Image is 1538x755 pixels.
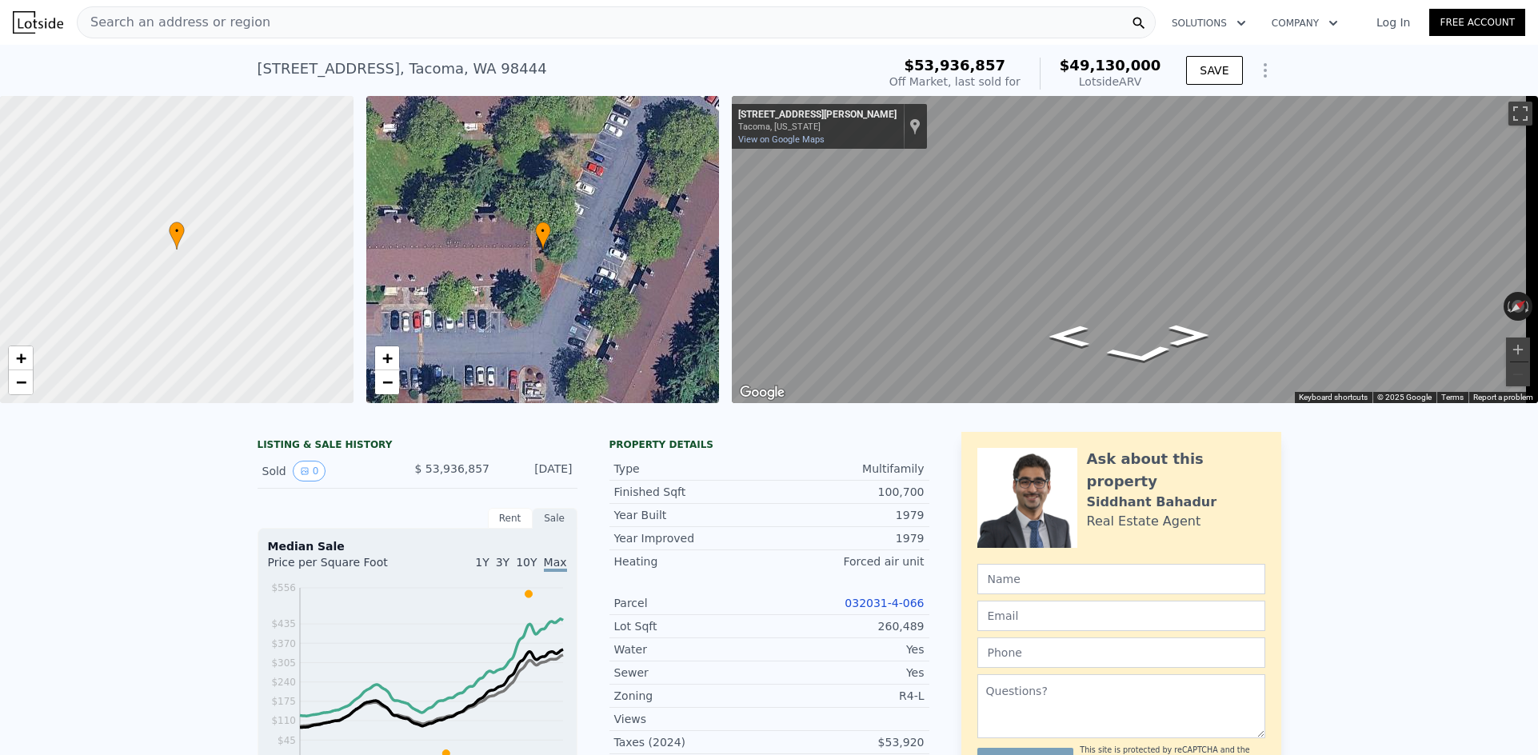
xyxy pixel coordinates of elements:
[268,538,567,554] div: Median Sale
[769,688,925,704] div: R4-L
[769,553,925,569] div: Forced air unit
[1429,9,1525,36] a: Free Account
[614,507,769,523] div: Year Built
[738,109,897,122] div: [STREET_ADDRESS][PERSON_NAME]
[488,508,533,529] div: Rent
[268,554,417,580] div: Price per Square Foot
[271,618,296,629] tspan: $435
[769,484,925,500] div: 100,700
[262,461,402,481] div: Sold
[614,618,769,634] div: Lot Sqft
[271,677,296,688] tspan: $240
[375,346,399,370] a: Zoom in
[271,657,296,669] tspan: $305
[736,382,789,403] a: Open this area in Google Maps (opens a new window)
[535,224,551,238] span: •
[169,224,185,238] span: •
[1377,393,1432,401] span: © 2025 Google
[909,118,921,135] a: Show location on map
[614,595,769,611] div: Parcel
[475,556,489,569] span: 1Y
[1299,392,1368,403] button: Keyboard shortcuts
[614,734,769,750] div: Taxes (2024)
[535,222,551,250] div: •
[736,382,789,403] img: Google
[769,507,925,523] div: 1979
[769,530,925,546] div: 1979
[769,618,925,634] div: 260,489
[382,348,392,368] span: +
[614,530,769,546] div: Year Improved
[502,461,573,481] div: [DATE]
[258,58,547,80] div: [STREET_ADDRESS] , Tacoma , WA 98444
[614,553,769,569] div: Heating
[78,13,270,32] span: Search an address or region
[1032,321,1106,352] path: Go Southwest, Steele St S
[977,637,1265,668] input: Phone
[1249,54,1281,86] button: Show Options
[1503,293,1533,320] button: Reset the view
[977,601,1265,631] input: Email
[614,484,769,500] div: Finished Sqft
[9,346,33,370] a: Zoom in
[1506,362,1530,386] button: Zoom out
[1087,448,1265,493] div: Ask about this property
[1159,9,1259,38] button: Solutions
[1060,74,1160,90] div: Lotside ARV
[905,57,1005,74] span: $53,936,857
[769,641,925,657] div: Yes
[271,696,296,707] tspan: $175
[614,711,769,727] div: Views
[271,582,296,593] tspan: $556
[614,461,769,477] div: Type
[614,641,769,657] div: Water
[16,372,26,392] span: −
[169,222,185,250] div: •
[533,508,577,529] div: Sale
[1087,493,1217,512] div: Siddhant Bahadur
[9,370,33,394] a: Zoom out
[544,556,567,572] span: Max
[1504,292,1512,321] button: Rotate counterclockwise
[1186,56,1242,85] button: SAVE
[13,11,63,34] img: Lotside
[1473,393,1533,401] a: Report a problem
[769,665,925,681] div: Yes
[278,735,296,746] tspan: $45
[738,134,825,145] a: View on Google Maps
[516,556,537,569] span: 10Y
[732,96,1538,403] div: Map
[1087,512,1201,531] div: Real Estate Agent
[496,556,509,569] span: 3Y
[614,665,769,681] div: Sewer
[1441,393,1464,401] a: Terms (opens in new tab)
[1357,14,1429,30] a: Log In
[977,564,1265,594] input: Name
[1524,292,1533,321] button: Rotate clockwise
[614,688,769,704] div: Zoning
[609,438,929,451] div: Property details
[16,348,26,368] span: +
[258,438,577,454] div: LISTING & SALE HISTORY
[1060,57,1160,74] span: $49,130,000
[1506,338,1530,362] button: Zoom in
[271,715,296,726] tspan: $110
[271,638,296,649] tspan: $370
[293,461,326,481] button: View historical data
[732,96,1538,403] div: Street View
[738,122,897,132] div: Tacoma, [US_STATE]
[769,461,925,477] div: Multifamily
[1259,9,1351,38] button: Company
[414,462,489,475] span: $ 53,936,857
[1152,320,1226,351] path: Go Northeast, Steele St S
[889,74,1021,90] div: Off Market, last sold for
[375,370,399,394] a: Zoom out
[845,597,924,609] a: 032031-4-066
[382,372,392,392] span: −
[769,734,925,750] div: $53,920
[1086,341,1194,369] path: Go East
[1508,102,1532,126] button: Toggle fullscreen view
